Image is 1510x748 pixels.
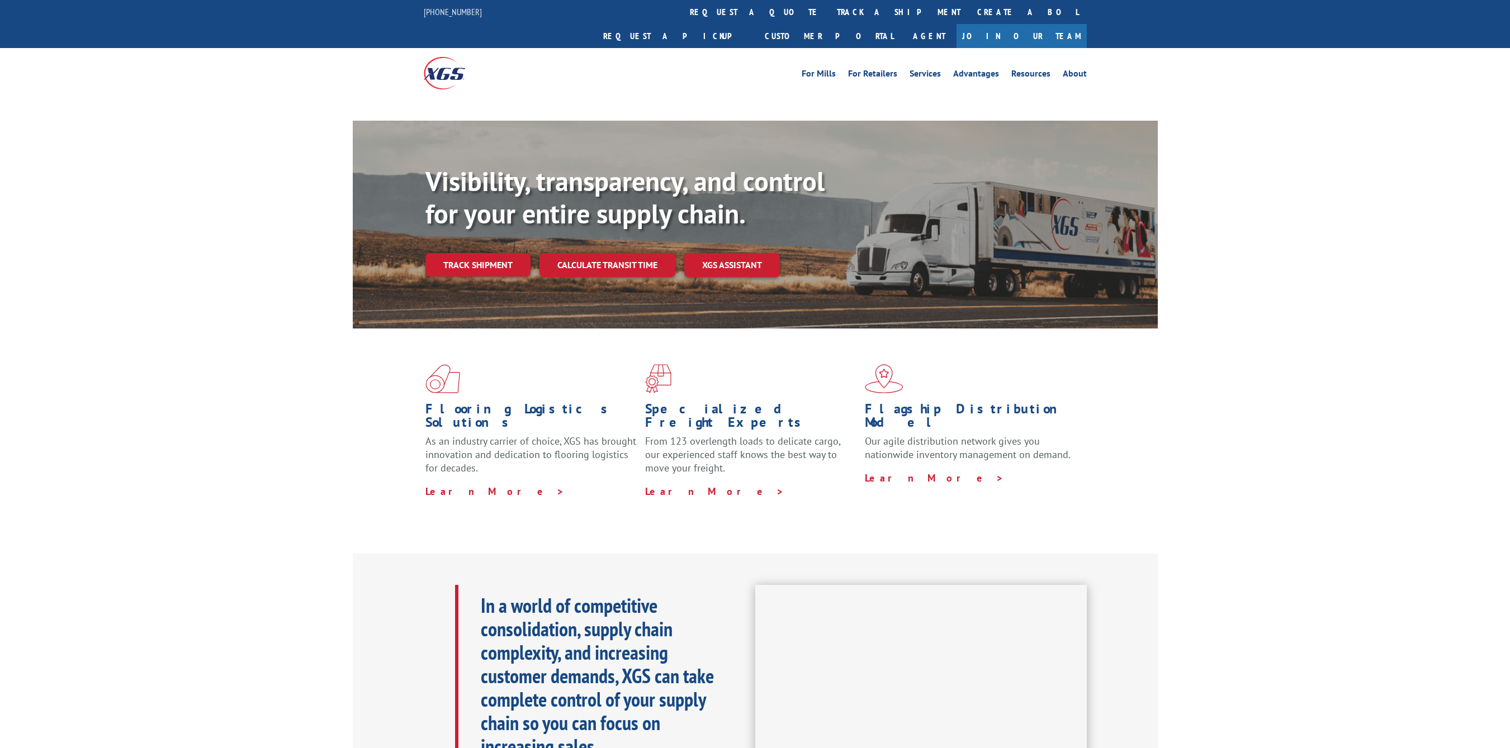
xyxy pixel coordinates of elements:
[865,471,1004,484] a: Learn More >
[424,6,482,17] a: [PHONE_NUMBER]
[953,69,999,82] a: Advantages
[539,253,675,277] a: Calculate transit time
[1063,69,1087,82] a: About
[957,24,1087,48] a: Join Our Team
[684,253,780,277] a: XGS ASSISTANT
[645,364,671,393] img: xgs-icon-focused-on-flooring-red
[865,435,1071,461] span: Our agile distribution network gives you nationwide inventory management on demand.
[425,164,825,231] b: Visibility, transparency, and control for your entire supply chain.
[645,435,856,484] p: From 123 overlength loads to delicate cargo, our experienced staff knows the best way to move you...
[865,364,903,393] img: xgs-icon-flagship-distribution-model-red
[865,402,1076,435] h1: Flagship Distribution Model
[802,69,836,82] a: For Mills
[425,435,636,474] span: As an industry carrier of choice, XGS has brought innovation and dedication to flooring logistics...
[756,24,902,48] a: Customer Portal
[595,24,756,48] a: Request a pickup
[425,402,637,435] h1: Flooring Logistics Solutions
[1011,69,1050,82] a: Resources
[425,485,565,498] a: Learn More >
[645,485,784,498] a: Learn More >
[910,69,941,82] a: Services
[425,253,531,277] a: Track shipment
[425,364,460,393] img: xgs-icon-total-supply-chain-intelligence-red
[848,69,897,82] a: For Retailers
[645,402,856,435] h1: Specialized Freight Experts
[902,24,957,48] a: Agent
